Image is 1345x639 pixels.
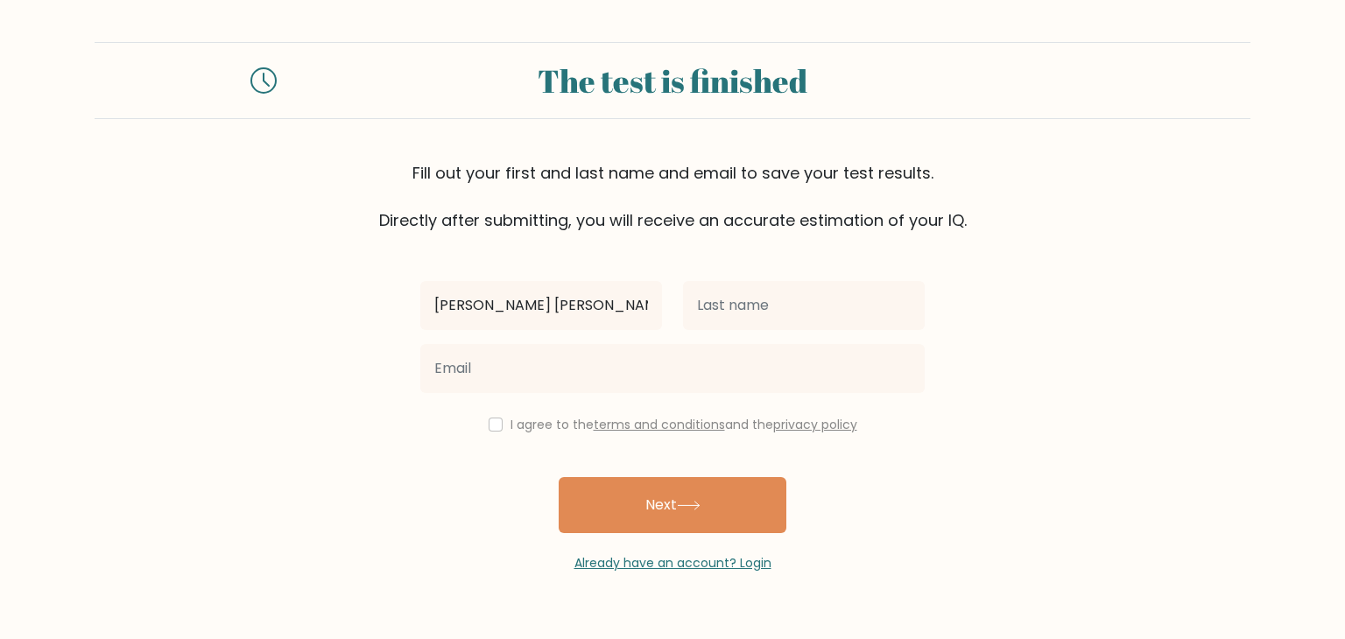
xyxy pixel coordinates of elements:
[420,344,925,393] input: Email
[511,416,857,433] label: I agree to the and the
[773,416,857,433] a: privacy policy
[420,281,662,330] input: First name
[683,281,925,330] input: Last name
[95,161,1250,232] div: Fill out your first and last name and email to save your test results. Directly after submitting,...
[594,416,725,433] a: terms and conditions
[574,554,771,572] a: Already have an account? Login
[559,477,786,533] button: Next
[298,57,1047,104] div: The test is finished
